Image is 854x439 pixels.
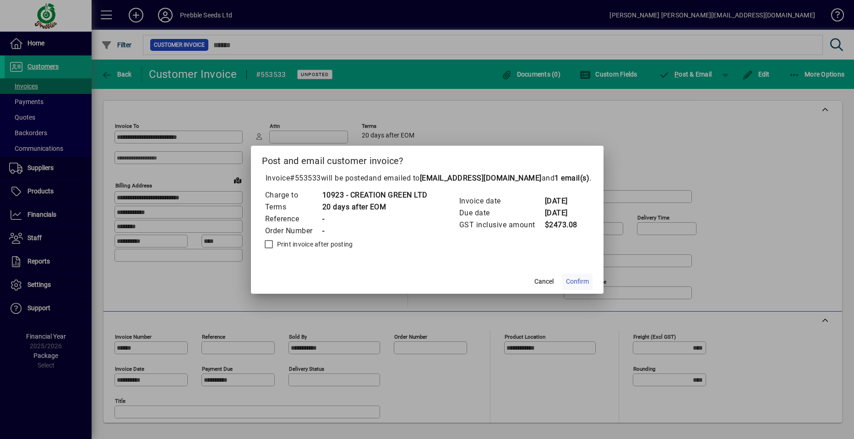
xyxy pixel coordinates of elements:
[459,219,544,231] td: GST inclusive amount
[459,195,544,207] td: Invoice date
[544,195,581,207] td: [DATE]
[322,213,428,225] td: -
[275,240,353,249] label: Print invoice after posting
[544,219,581,231] td: $2473.08
[251,146,604,172] h2: Post and email customer invoice?
[555,174,589,182] b: 1 email(s)
[290,174,321,182] span: #553533
[265,189,322,201] td: Charge to
[322,201,428,213] td: 20 days after EOM
[542,174,590,182] span: and
[420,174,542,182] b: [EMAIL_ADDRESS][DOMAIN_NAME]
[265,225,322,237] td: Order Number
[322,189,428,201] td: 10923 - CREATION GREEN LTD
[534,277,554,286] span: Cancel
[529,274,559,290] button: Cancel
[265,213,322,225] td: Reference
[562,274,593,290] button: Confirm
[262,173,593,184] p: Invoice will be posted .
[322,225,428,237] td: -
[544,207,581,219] td: [DATE]
[566,277,589,286] span: Confirm
[369,174,590,182] span: and emailed to
[265,201,322,213] td: Terms
[459,207,544,219] td: Due date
